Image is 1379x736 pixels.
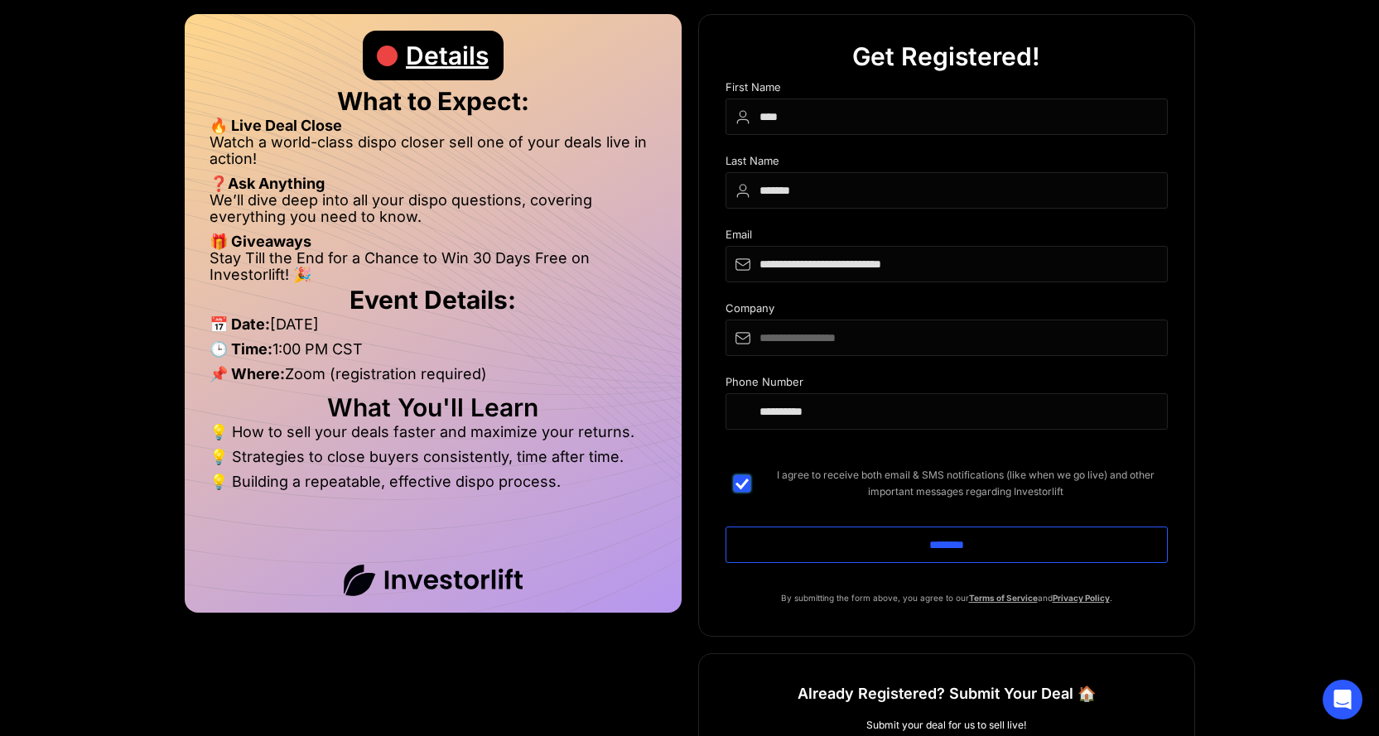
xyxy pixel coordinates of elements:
div: Email [726,228,1168,246]
strong: What to Expect: [337,86,529,116]
div: First Name [726,81,1168,99]
div: Last Name [726,155,1168,172]
div: Open Intercom Messenger [1323,680,1362,719]
li: Stay Till the End for a Chance to Win 30 Days Free on Investorlift! 🎉 [210,250,657,283]
a: Privacy Policy [1053,593,1110,603]
h1: Already Registered? Submit Your Deal 🏠 [798,679,1096,709]
li: We’ll dive deep into all your dispo questions, covering everything you need to know. [210,192,657,233]
li: 1:00 PM CST [210,341,657,366]
strong: 📌 Where: [210,365,285,382]
div: Submit your deal for us to sell live! [726,717,1168,734]
li: Zoom (registration required) [210,366,657,391]
li: 💡 Building a repeatable, effective dispo process. [210,474,657,490]
p: By submitting the form above, you agree to our and . [726,589,1168,606]
li: 💡 How to sell your deals faster and maximize your returns. [210,424,657,449]
span: I agree to receive both email & SMS notifications (like when we go live) and other important mess... [764,467,1168,500]
div: Phone Number [726,376,1168,393]
strong: 🕒 Time: [210,340,272,358]
li: 💡 Strategies to close buyers consistently, time after time. [210,449,657,474]
li: Watch a world-class dispo closer sell one of your deals live in action! [210,134,657,176]
form: DIspo Day Main Form [726,81,1168,589]
div: Details [406,31,489,80]
strong: 🎁 Giveaways [210,233,311,250]
strong: 🔥 Live Deal Close [210,117,342,134]
li: [DATE] [210,316,657,341]
strong: ❓Ask Anything [210,175,325,192]
strong: 📅 Date: [210,315,270,333]
div: Company [726,302,1168,320]
a: Terms of Service [969,593,1038,603]
strong: Event Details: [350,285,516,315]
h2: What You'll Learn [210,399,657,416]
div: Get Registered! [852,31,1040,81]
